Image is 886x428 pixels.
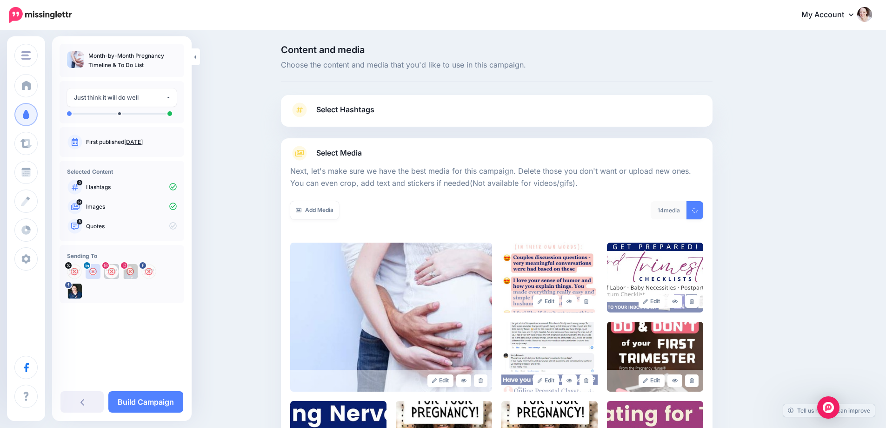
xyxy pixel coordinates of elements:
[124,138,143,145] a: [DATE]
[74,92,166,103] div: Just think it will do well
[533,374,560,387] a: Edit
[141,264,156,279] img: 294267531_452028763599495_8356150534574631664_n-bsa103634.png
[104,264,119,279] img: 171614132_153822223321940_582953623993691943_n-bsa102292.jpg
[290,146,703,161] a: Select Media
[86,203,177,211] p: Images
[792,4,872,27] a: My Account
[77,180,82,185] span: 0
[77,219,82,224] span: 8
[290,165,703,190] p: Next, let's make sure we have the best media for this campaign. Delete those you don't want or up...
[501,243,598,313] img: 47c3c43bde151448f35325eb59c11a80_large.jpg
[607,243,703,313] img: 1286cab164c5d66c51beb0586ccc5398_large.jpg
[427,374,454,387] a: Edit
[86,222,177,231] p: Quotes
[281,59,713,71] span: Choose the content and media that you'd like to use in this campaign.
[501,322,598,392] img: da7a647d14bfffe9f8f28eb07d292b78_large.jpg
[67,264,82,279] img: Q47ZFdV9-23892.jpg
[651,201,687,219] div: media
[639,295,665,308] a: Edit
[86,264,100,279] img: user_default_image.png
[21,51,31,60] img: menu.png
[281,45,713,54] span: Content and media
[290,243,492,392] img: 6138fc8f994d215564b1111049d10a7e_large.jpg
[67,252,177,259] h4: Sending To
[639,374,665,387] a: Edit
[290,102,703,127] a: Select Hashtags
[290,201,339,219] a: Add Media
[88,51,177,70] p: Month-by-Month Pregnancy Timeline & To Do List
[817,396,839,419] div: Open Intercom Messenger
[9,7,72,23] img: Missinglettr
[77,199,83,205] span: 14
[658,207,664,214] span: 14
[67,284,82,299] img: 293356615_413924647436347_5319703766953307182_n-bsa103635.jpg
[67,88,177,107] button: Just think it will do well
[607,322,703,392] img: 0ea59a66ae37caa4f1281e7bc1ed97b7_large.jpg
[533,295,560,308] a: Edit
[86,138,177,146] p: First published
[86,183,177,191] p: Hashtags
[67,51,84,68] img: 6138fc8f994d215564b1111049d10a7e_thumb.jpg
[316,147,362,159] span: Select Media
[67,168,177,175] h4: Selected Content
[316,103,374,116] span: Select Hashtags
[123,264,138,279] img: 117675426_2401644286800900_3570104518066085037_n-bsa102293.jpg
[783,404,875,417] a: Tell us how we can improve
